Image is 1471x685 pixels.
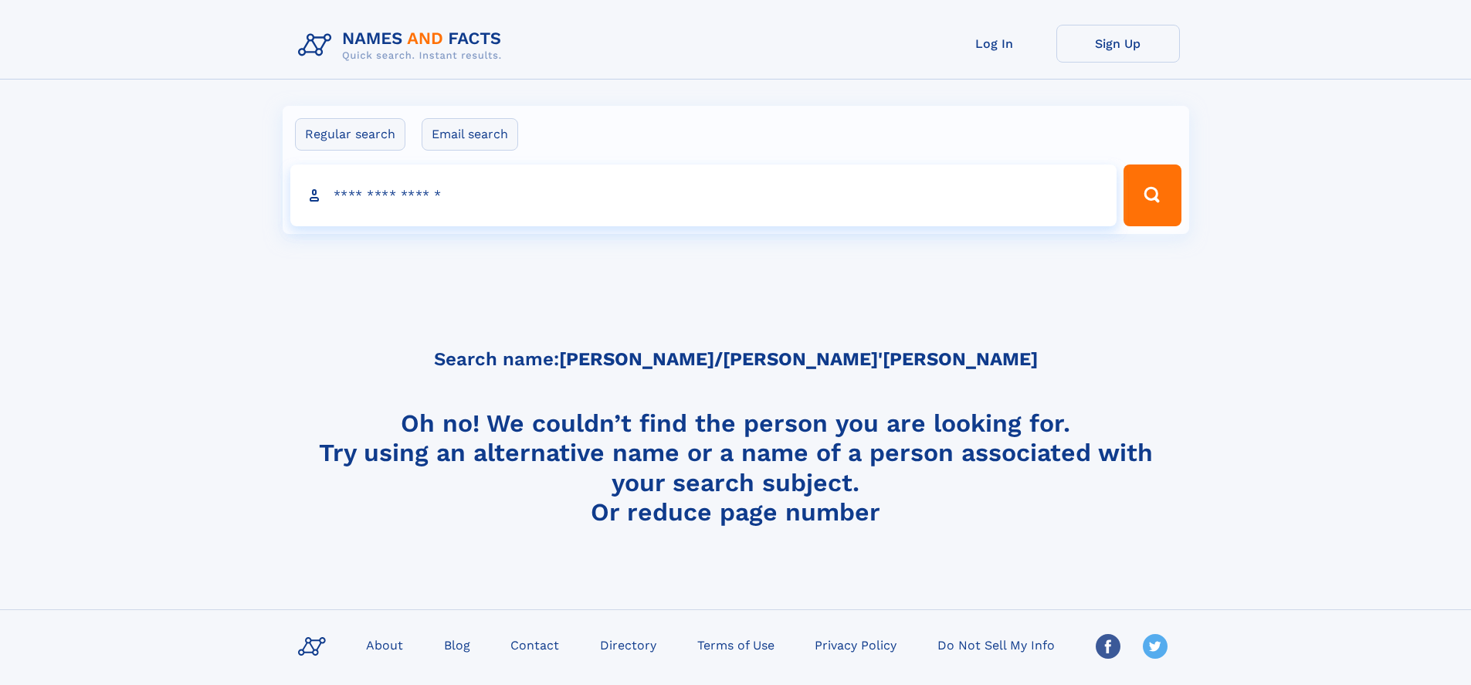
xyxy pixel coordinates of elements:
[504,633,565,656] a: Contact
[360,633,409,656] a: About
[292,409,1180,526] h4: Oh no! We couldn’t find the person you are looking for. Try using an alternative name or a name o...
[422,118,518,151] label: Email search
[295,118,405,151] label: Regular search
[933,25,1056,63] a: Log In
[691,633,781,656] a: Terms of Use
[1096,634,1120,659] img: Facebook
[1124,164,1181,226] button: Search Button
[1056,25,1180,63] a: Sign Up
[290,164,1117,226] input: search input
[1143,634,1168,659] img: Twitter
[594,633,663,656] a: Directory
[292,25,514,66] img: Logo Names and Facts
[931,633,1061,656] a: Do Not Sell My Info
[434,349,1038,370] h5: Search name:
[559,348,1038,370] b: [PERSON_NAME]/[PERSON_NAME]'[PERSON_NAME]
[808,633,903,656] a: Privacy Policy
[438,633,476,656] a: Blog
